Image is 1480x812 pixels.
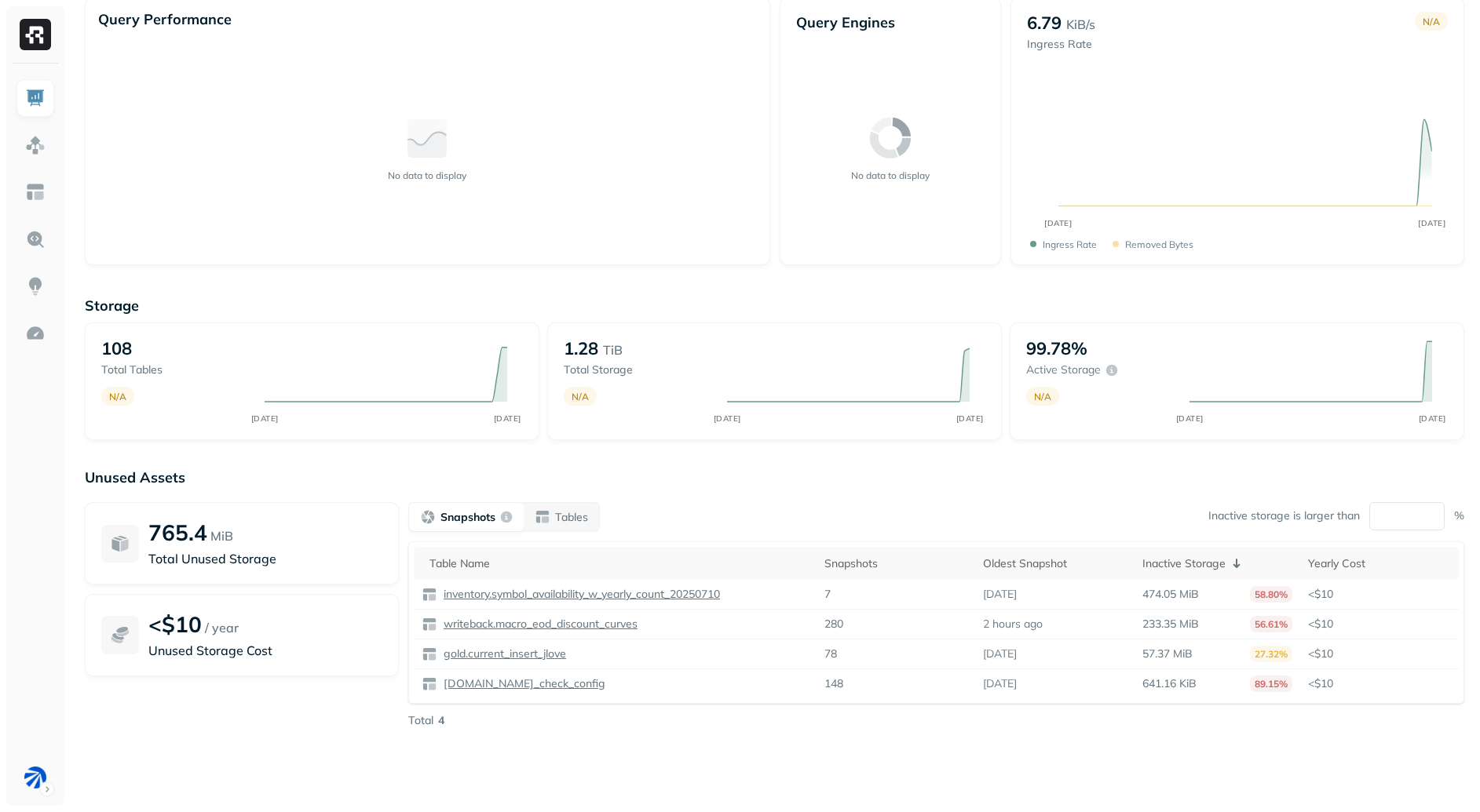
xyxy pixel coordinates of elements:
p: [DATE] [983,587,1017,602]
img: Optimization [25,323,46,344]
p: No data to display [851,169,930,181]
p: <$10 [1308,587,1452,602]
p: 57.37 MiB [1142,646,1193,661]
p: TiB [603,340,623,359]
div: Oldest Snapshot [983,556,1126,571]
tspan: [DATE] [956,413,983,424]
p: Total storage [564,362,711,377]
img: Query Explorer [25,229,46,249]
p: 2 hours ago [983,617,1043,632]
p: 4 [438,713,444,728]
img: Asset Explorer [25,182,46,202]
p: 89.15% [1250,675,1292,692]
p: Total [408,713,433,728]
p: Active storage [1026,362,1101,377]
p: 108 [101,337,132,359]
a: writeback.macro_eod_discount_curves [437,617,638,632]
p: <$10 [1308,617,1452,632]
img: Assets [25,135,46,155]
p: <$10 [1308,646,1452,661]
p: % [1454,508,1464,523]
p: gold.current_insert_jlove [440,646,566,661]
div: Yearly Cost [1308,556,1452,571]
p: 56.61% [1250,616,1292,632]
p: Total Unused Storage [148,549,382,568]
p: Ingress Rate [1027,37,1095,52]
p: <$10 [1308,676,1452,691]
p: 7 [824,587,831,602]
p: 641.16 KiB [1142,676,1197,691]
p: Inactive Storage [1142,556,1226,571]
p: Snapshots [440,510,495,525]
p: 99.78% [1026,337,1087,359]
p: N/A [1034,391,1051,402]
p: 1.28 [564,337,598,359]
p: KiB/s [1066,15,1095,34]
tspan: [DATE] [1419,218,1446,228]
p: Ingress Rate [1043,239,1097,250]
img: table [422,676,437,692]
img: Insights [25,276,46,297]
img: table [422,646,437,662]
p: No data to display [388,169,466,181]
tspan: [DATE] [713,413,740,424]
p: Query Engines [796,13,985,31]
p: Unused Storage Cost [148,641,382,660]
img: table [422,587,437,603]
p: N/A [572,391,589,402]
p: writeback.macro_eod_discount_curves [440,617,638,632]
p: inventory.symbol_availability_w_yearly_count_20250710 [440,587,720,602]
img: BAM [24,766,46,788]
p: N/A [1423,16,1440,27]
img: Dashboard [25,88,46,108]
p: / year [205,618,239,637]
p: 148 [824,676,843,691]
p: 474.05 MiB [1142,587,1199,602]
p: 78 [824,646,837,661]
p: [DATE] [983,676,1017,691]
p: Unused Assets [85,468,1464,486]
p: 6.79 [1027,12,1062,34]
p: 233.35 MiB [1142,617,1199,632]
p: <$10 [148,610,202,638]
p: Storage [85,297,1464,315]
a: inventory.symbol_availability_w_yearly_count_20250710 [437,587,720,602]
p: Total tables [101,362,249,377]
p: [DOMAIN_NAME]_check_config [440,676,605,691]
tspan: [DATE] [1418,413,1445,424]
tspan: [DATE] [1045,218,1073,228]
p: 58.80% [1250,586,1292,603]
p: N/A [109,391,126,402]
img: Ryft [20,19,51,50]
p: 280 [824,617,843,632]
p: 765.4 [148,519,207,546]
p: [DATE] [983,646,1017,661]
div: Snapshots [824,556,967,571]
p: Tables [555,510,588,525]
p: 27.32% [1250,646,1292,662]
a: [DOMAIN_NAME]_check_config [437,676,605,691]
tspan: [DATE] [1175,413,1203,424]
p: MiB [210,526,233,545]
p: Inactive storage is larger than [1208,508,1360,523]
img: table [422,617,437,632]
tspan: [DATE] [250,413,278,424]
tspan: [DATE] [493,413,521,424]
p: Removed bytes [1125,239,1193,250]
div: Table Name [429,556,809,571]
a: gold.current_insert_jlove [437,646,566,661]
p: Query Performance [98,10,232,28]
